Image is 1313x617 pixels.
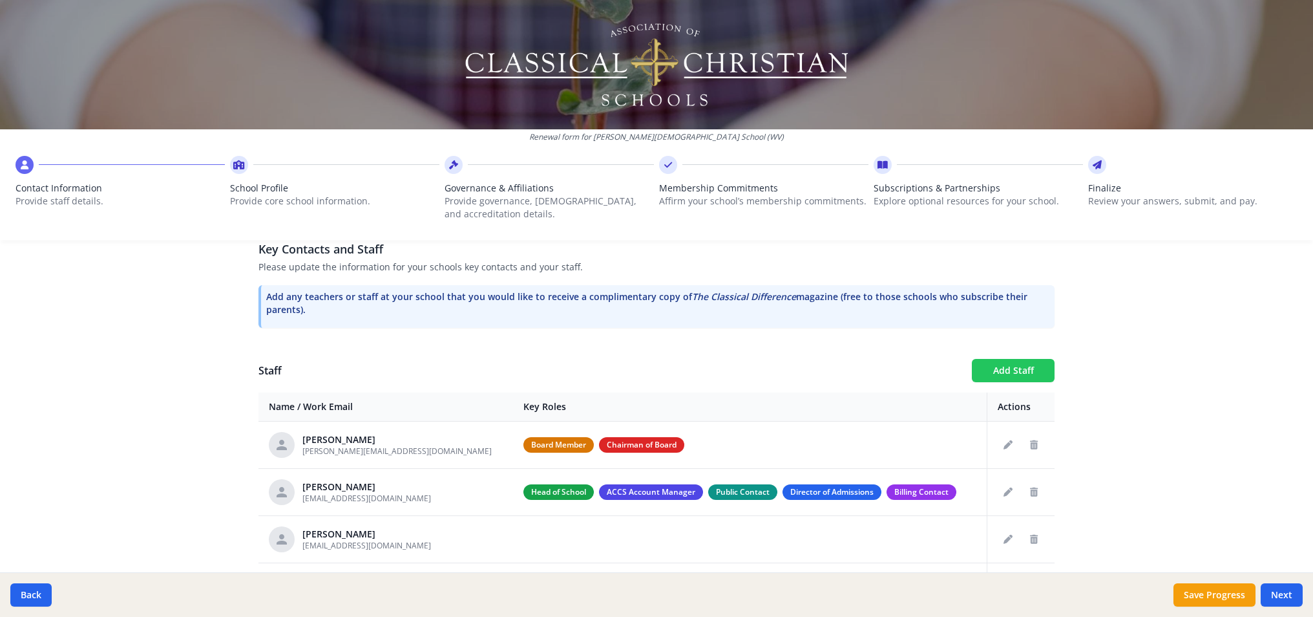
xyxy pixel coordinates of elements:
p: Provide governance, [DEMOGRAPHIC_DATA], and accreditation details. [445,195,654,221]
span: School Profile [230,182,439,195]
span: ACCS Account Manager [599,484,703,500]
h1: Staff [258,363,961,378]
span: [PERSON_NAME][EMAIL_ADDRESS][DOMAIN_NAME] [302,446,492,457]
th: Name / Work Email [258,393,513,422]
p: Provide core school information. [230,195,439,208]
span: Governance & Affiliations [445,182,654,195]
p: Add any teachers or staff at your school that you would like to receive a complimentary copy of m... [266,290,1049,316]
span: Contact Information [16,182,225,195]
span: Head of School [523,484,594,500]
i: The Classical Difference [692,290,796,303]
span: Public Contact [708,484,777,500]
div: [PERSON_NAME] [302,481,431,493]
button: Back [10,583,52,607]
span: [EMAIL_ADDRESS][DOMAIN_NAME] [302,540,431,551]
span: Membership Commitments [659,182,868,195]
span: Finalize [1088,182,1297,195]
button: Add Staff [972,359,1055,382]
button: Edit staff [998,435,1018,455]
button: Edit staff [998,529,1018,550]
button: Delete staff [1024,482,1044,503]
div: [PERSON_NAME] [302,433,492,446]
img: Logo [463,19,850,110]
div: [PERSON_NAME] [302,528,431,541]
button: Delete staff [1024,529,1044,550]
button: Delete staff [1024,435,1044,455]
button: Save Progress [1173,583,1255,607]
span: Subscriptions & Partnerships [874,182,1083,195]
button: Edit staff [998,482,1018,503]
button: Next [1261,583,1303,607]
span: Billing Contact [887,484,956,500]
th: Key Roles [513,393,987,422]
p: Please update the information for your schools key contacts and your staff. [258,261,1055,274]
span: Board Member [523,437,594,453]
p: Affirm your school’s membership commitments. [659,195,868,208]
p: Provide staff details. [16,195,225,208]
span: Director of Admissions [783,484,881,500]
p: Explore optional resources for your school. [874,195,1083,208]
th: Actions [987,393,1055,422]
span: Chairman of Board [599,437,684,453]
span: [EMAIL_ADDRESS][DOMAIN_NAME] [302,493,431,504]
p: Review your answers, submit, and pay. [1088,195,1297,208]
